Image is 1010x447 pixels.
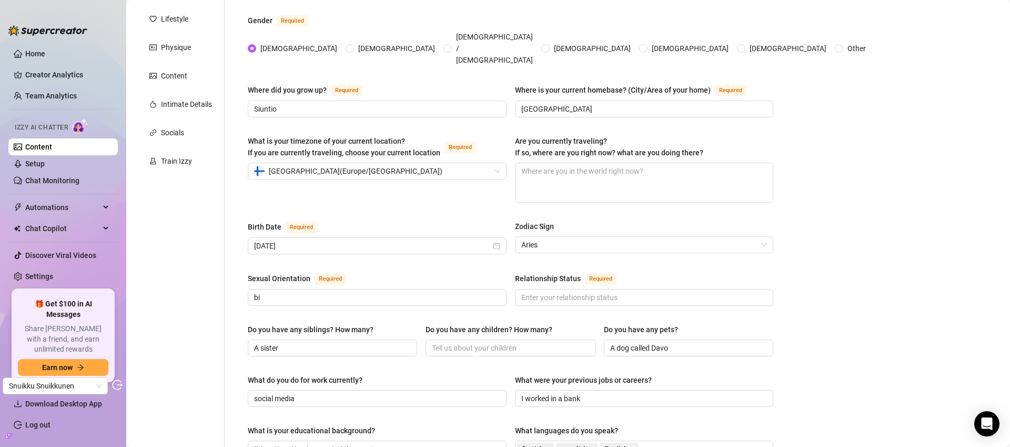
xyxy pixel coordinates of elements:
span: link [149,129,157,136]
label: Do you have any children? How many? [426,324,560,335]
a: Discover Viral Videos [25,251,96,260]
span: Aries [521,237,767,253]
input: Where is your current homebase? (City/Area of your home) [521,103,765,115]
span: heart [149,15,157,23]
label: Gender [248,14,320,27]
span: arrow-right [77,364,84,371]
span: Automations [25,199,100,216]
span: [DEMOGRAPHIC_DATA] [745,43,831,54]
a: Creator Analytics [25,66,109,83]
span: 🎁 Get $100 in AI Messages [18,299,108,320]
div: What do you do for work currently? [248,374,362,386]
a: Log out [25,421,50,429]
span: Other [843,43,870,54]
div: Physique [161,42,191,53]
div: What is your educational background? [248,425,375,436]
span: experiment [149,157,157,165]
label: Do you have any siblings? How many? [248,324,381,335]
input: What were your previous jobs or careers? [521,393,765,404]
button: Earn nowarrow-right [18,359,108,376]
span: Required [277,15,308,27]
a: Content [25,143,52,151]
span: Required [331,85,362,96]
span: [DEMOGRAPHIC_DATA] [354,43,439,54]
img: Chat Copilot [14,225,21,232]
label: Zodiac Sign [515,221,561,232]
div: Do you have any pets? [604,324,678,335]
div: Where is your current homebase? (City/Area of your home) [515,84,711,96]
label: Where did you grow up? [248,84,374,96]
span: Snuikku Snuikkunen [9,378,102,394]
span: fire [149,101,157,108]
div: What languages do you speak? [515,425,618,436]
a: Settings [25,272,53,281]
img: fi [254,166,265,176]
span: [GEOGRAPHIC_DATA] ( Europe/[GEOGRAPHIC_DATA] ) [269,163,442,179]
input: Do you have any children? How many? [432,342,587,354]
span: build [5,432,13,440]
label: Do you have any pets? [604,324,685,335]
div: Relationship Status [515,273,581,284]
label: What do you do for work currently? [248,374,370,386]
span: Izzy AI Chatter [15,123,68,133]
input: Do you have any siblings? How many? [254,342,409,354]
div: Gender [248,15,272,26]
span: Required [585,273,617,285]
span: Share [PERSON_NAME] with a friend, and earn unlimited rewards [18,324,108,355]
label: Relationship Status [515,272,628,285]
span: download [14,400,22,408]
span: Are you currently traveling? If so, where are you right now? what are you doing there? [515,137,703,157]
span: Required [715,85,746,96]
div: Sexual Orientation [248,273,310,284]
span: Required [315,273,346,285]
img: AI Chatter [72,118,88,134]
span: Required [286,222,317,233]
span: [DEMOGRAPHIC_DATA] [256,43,341,54]
label: Where is your current homebase? (City/Area of your home) [515,84,758,96]
div: Socials [161,127,184,138]
label: Sexual Orientation [248,272,358,285]
input: What do you do for work currently? [254,393,498,404]
div: Open Intercom Messenger [974,411,999,436]
a: Chat Monitoring [25,176,79,185]
input: Do you have any pets? [610,342,765,354]
label: What languages do you speak? [515,425,625,436]
span: picture [149,72,157,80]
div: Zodiac Sign [515,221,554,232]
span: logout [112,380,123,390]
a: Setup [25,160,45,168]
label: Birth Date [248,221,329,233]
div: Content [161,70,187,82]
img: logo-BBDzfeDw.svg [8,25,87,36]
div: What were your previous jobs or careers? [515,374,652,386]
input: Where did you grow up? [254,103,498,115]
span: Earn now [42,363,73,372]
input: Birth Date [254,240,491,252]
span: [DEMOGRAPHIC_DATA] [648,43,733,54]
input: Relationship Status [521,292,765,303]
a: Home [25,49,45,58]
div: Where did you grow up? [248,84,327,96]
div: Lifestyle [161,13,188,25]
div: Birth Date [248,221,281,233]
span: [DEMOGRAPHIC_DATA] / [DEMOGRAPHIC_DATA] [452,31,537,66]
span: [DEMOGRAPHIC_DATA] [550,43,635,54]
label: What is your educational background? [248,425,382,436]
div: Intimate Details [161,98,212,110]
span: Chat Copilot [25,220,100,237]
div: Train Izzy [161,155,192,167]
label: What were your previous jobs or careers? [515,374,659,386]
span: idcard [149,44,157,51]
span: Required [445,142,476,153]
span: thunderbolt [14,203,22,212]
div: Do you have any children? How many? [426,324,552,335]
input: Sexual Orientation [254,292,498,303]
span: What is your timezone of your current location? If you are currently traveling, choose your curre... [248,137,440,157]
a: Team Analytics [25,92,77,100]
div: Do you have any siblings? How many? [248,324,373,335]
span: Download Desktop App [25,400,102,408]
